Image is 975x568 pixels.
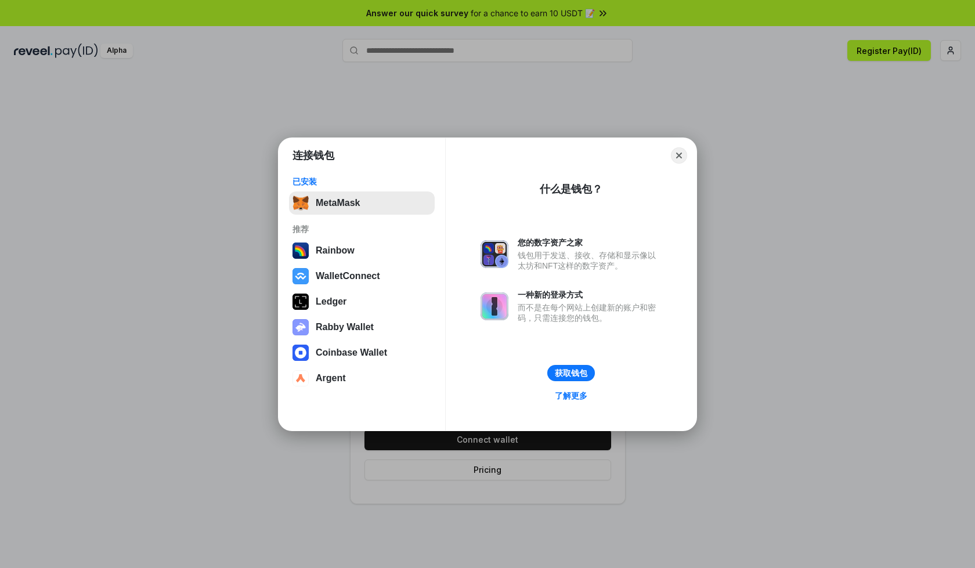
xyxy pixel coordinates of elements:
[289,341,435,364] button: Coinbase Wallet
[292,294,309,310] img: svg+xml,%3Csvg%20xmlns%3D%22http%3A%2F%2Fwww.w3.org%2F2000%2Fsvg%22%20width%3D%2228%22%20height%3...
[292,149,334,162] h1: 连接钱包
[540,182,602,196] div: 什么是钱包？
[555,390,587,401] div: 了解更多
[292,243,309,259] img: svg+xml,%3Csvg%20width%3D%22120%22%20height%3D%22120%22%20viewBox%3D%220%200%20120%20120%22%20fil...
[292,224,431,234] div: 推荐
[547,365,595,381] button: 获取钱包
[316,348,387,358] div: Coinbase Wallet
[292,268,309,284] img: svg+xml,%3Csvg%20width%3D%2228%22%20height%3D%2228%22%20viewBox%3D%220%200%2028%2028%22%20fill%3D...
[289,367,435,390] button: Argent
[289,239,435,262] button: Rainbow
[481,240,508,268] img: svg+xml,%3Csvg%20xmlns%3D%22http%3A%2F%2Fwww.w3.org%2F2000%2Fsvg%22%20fill%3D%22none%22%20viewBox...
[316,198,360,208] div: MetaMask
[292,370,309,386] img: svg+xml,%3Csvg%20width%3D%2228%22%20height%3D%2228%22%20viewBox%3D%220%200%2028%2028%22%20fill%3D...
[316,245,355,256] div: Rainbow
[518,237,662,248] div: 您的数字资产之家
[292,195,309,211] img: svg+xml,%3Csvg%20fill%3D%22none%22%20height%3D%2233%22%20viewBox%3D%220%200%2035%2033%22%20width%...
[292,176,431,187] div: 已安装
[518,302,662,323] div: 而不是在每个网站上创建新的账户和密码，只需连接您的钱包。
[292,345,309,361] img: svg+xml,%3Csvg%20width%3D%2228%22%20height%3D%2228%22%20viewBox%3D%220%200%2028%2028%22%20fill%3D...
[289,290,435,313] button: Ledger
[548,388,594,403] a: 了解更多
[289,191,435,215] button: MetaMask
[316,322,374,332] div: Rabby Wallet
[316,271,380,281] div: WalletConnect
[292,319,309,335] img: svg+xml,%3Csvg%20xmlns%3D%22http%3A%2F%2Fwww.w3.org%2F2000%2Fsvg%22%20fill%3D%22none%22%20viewBox...
[289,265,435,288] button: WalletConnect
[518,290,662,300] div: 一种新的登录方式
[289,316,435,339] button: Rabby Wallet
[481,292,508,320] img: svg+xml,%3Csvg%20xmlns%3D%22http%3A%2F%2Fwww.w3.org%2F2000%2Fsvg%22%20fill%3D%22none%22%20viewBox...
[518,250,662,271] div: 钱包用于发送、接收、存储和显示像以太坊和NFT这样的数字资产。
[316,373,346,384] div: Argent
[555,368,587,378] div: 获取钱包
[671,147,687,164] button: Close
[316,296,346,307] div: Ledger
